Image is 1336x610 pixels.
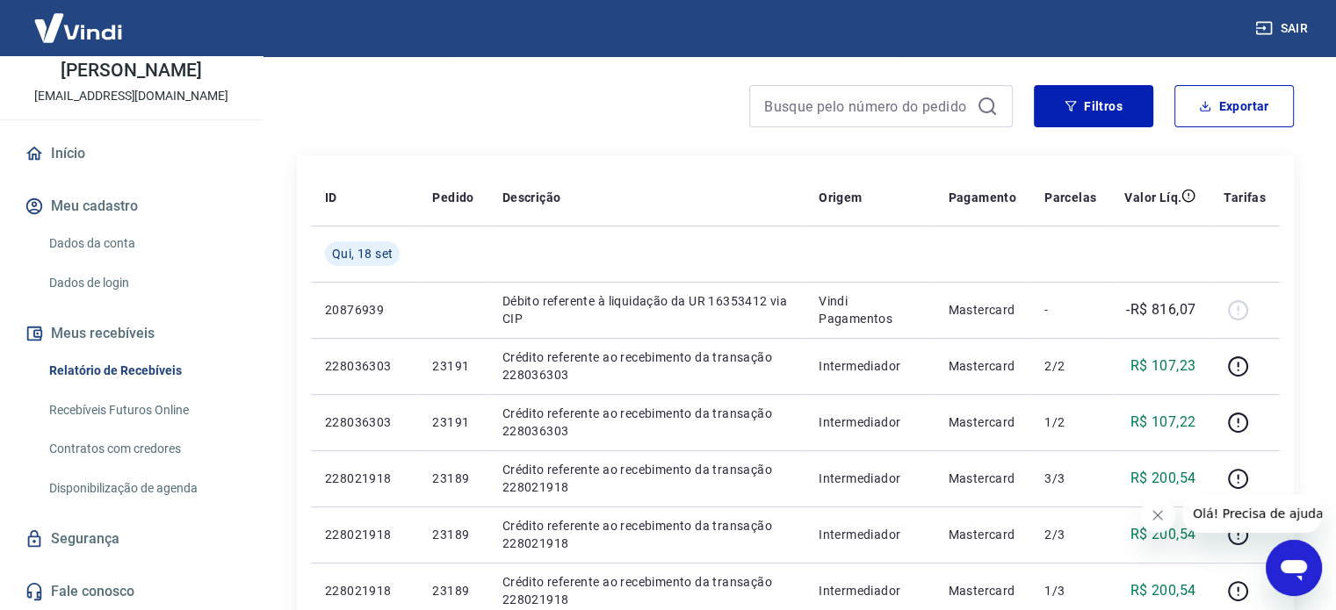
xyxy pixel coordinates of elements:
[1130,412,1196,433] p: R$ 107,22
[948,189,1016,206] p: Pagamento
[819,292,920,327] p: Vindi Pagamentos
[325,301,404,319] p: 20876939
[819,413,920,431] p: Intermediador
[948,301,1016,319] p: Mastercard
[1124,189,1181,206] p: Valor Líq.
[42,431,242,467] a: Contratos com credores
[764,93,970,119] input: Busque pelo número do pedido
[1252,12,1315,45] button: Sair
[1044,526,1096,543] p: 2/3
[42,392,242,428] a: Recebíveis Futuros Online
[502,189,561,206] p: Descrição
[819,582,920,599] p: Intermediador
[42,226,242,262] a: Dados da conta
[1034,85,1153,127] button: Filtros
[1044,189,1096,206] p: Parcelas
[948,413,1016,431] p: Mastercard
[432,582,473,599] p: 23189
[1130,580,1196,601] p: R$ 200,54
[1130,355,1196,377] p: R$ 107,23
[1126,299,1195,320] p: -R$ 816,07
[948,526,1016,543] p: Mastercard
[42,470,242,506] a: Disponibilização de agenda
[432,357,473,375] p: 23191
[502,348,791,384] p: Crédito referente ao recebimento da transação 228036303
[325,357,404,375] p: 228036303
[61,61,201,80] p: [PERSON_NAME]
[502,573,791,608] p: Crédito referente ao recebimento da transação 228021918
[1174,85,1294,127] button: Exportar
[325,582,404,599] p: 228021918
[325,470,404,487] p: 228021918
[1130,524,1196,545] p: R$ 200,54
[432,413,473,431] p: 23191
[21,520,242,558] a: Segurança
[432,526,473,543] p: 23189
[1044,301,1096,319] p: -
[819,189,862,206] p: Origem
[1140,498,1175,533] iframe: Fechar mensagem
[21,134,242,173] a: Início
[1130,468,1196,489] p: R$ 200,54
[1266,540,1322,596] iframe: Botão para abrir a janela de mensagens
[1224,189,1266,206] p: Tarifas
[432,189,473,206] p: Pedido
[502,405,791,440] p: Crédito referente ao recebimento da transação 228036303
[1044,582,1096,599] p: 1/3
[948,582,1016,599] p: Mastercard
[948,357,1016,375] p: Mastercard
[21,314,242,353] button: Meus recebíveis
[1044,413,1096,431] p: 1/2
[1044,357,1096,375] p: 2/2
[11,12,148,26] span: Olá! Precisa de ajuda?
[1182,494,1322,533] iframe: Mensagem da empresa
[42,265,242,301] a: Dados de login
[432,470,473,487] p: 23189
[332,245,393,262] span: Qui, 18 set
[819,526,920,543] p: Intermediador
[819,357,920,375] p: Intermediador
[325,189,337,206] p: ID
[819,470,920,487] p: Intermediador
[502,461,791,496] p: Crédito referente ao recebimento da transação 228021918
[34,87,228,105] p: [EMAIL_ADDRESS][DOMAIN_NAME]
[21,1,135,54] img: Vindi
[502,292,791,327] p: Débito referente à liquidação da UR 16353412 via CIP
[325,526,404,543] p: 228021918
[42,353,242,389] a: Relatório de Recebíveis
[502,517,791,552] p: Crédito referente ao recebimento da transação 228021918
[325,413,404,431] p: 228036303
[21,187,242,226] button: Meu cadastro
[1044,470,1096,487] p: 3/3
[948,470,1016,487] p: Mastercard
